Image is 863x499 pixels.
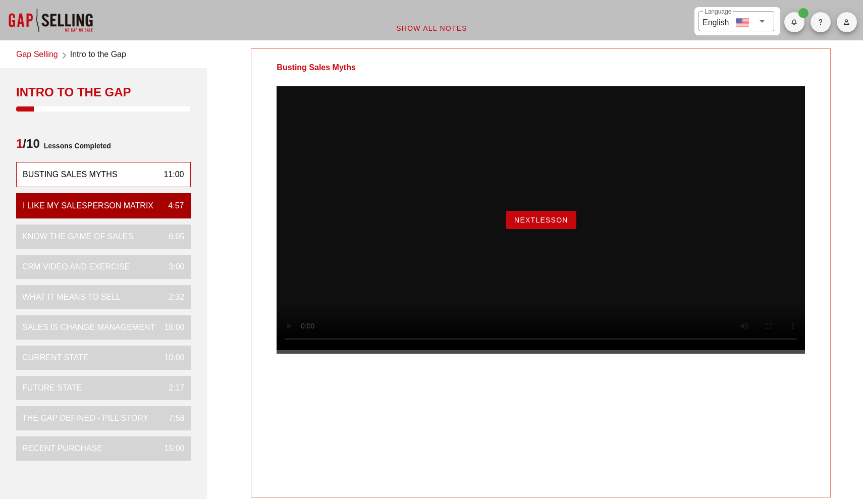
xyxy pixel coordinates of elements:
[16,136,40,156] span: /10
[156,352,184,364] div: 10:00
[22,442,102,455] div: Recent Purchase
[705,8,731,16] label: Language
[396,24,467,32] span: Show All Notes
[22,231,133,243] div: Know the Game of Sales
[698,11,774,31] div: LanguageEnglish
[23,200,153,212] div: I Like My Salesperson Matrix
[160,291,184,303] div: 2:32
[16,84,191,100] div: Intro to the Gap
[251,49,381,86] div: Busting Sales Myths
[160,382,184,394] div: 2:17
[22,382,82,394] div: Future State
[16,137,23,150] span: 1
[156,442,184,455] div: 15:00
[160,231,184,243] div: 6:05
[160,200,184,212] div: 4:57
[16,48,58,62] a: Gap Selling
[22,291,121,303] div: What it means to sell
[514,216,568,224] span: NextLesson
[388,19,475,37] button: Show All Notes
[22,352,89,364] div: Current State
[160,261,184,273] div: 3:00
[160,412,184,424] div: 7:58
[22,261,130,273] div: CRM VIDEO and EXERCISE
[40,136,111,156] span: Lessons Completed
[155,169,184,181] div: 11:00
[506,211,576,229] button: NextLesson
[22,321,155,334] div: Sales is Change Management
[70,48,126,62] span: Intro to the Gap
[23,169,118,181] div: Busting Sales Myths
[703,14,729,29] div: English
[156,321,184,334] div: 16:00
[798,8,808,18] span: Badge
[22,412,148,424] div: The Gap Defined - Pill Story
